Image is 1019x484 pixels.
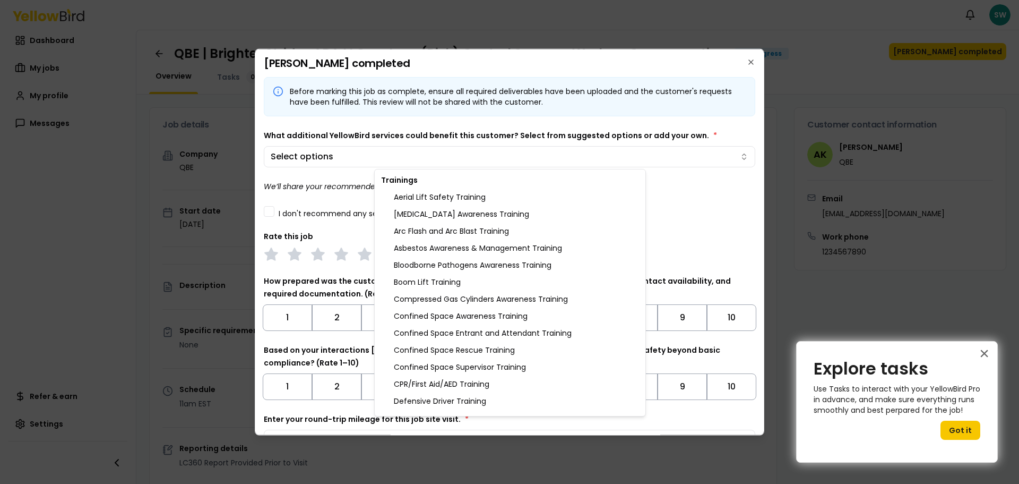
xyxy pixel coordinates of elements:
[377,393,643,410] div: Defensive Driver Training
[377,359,643,376] div: Confined Space Supervisor Training
[377,240,643,257] div: Asbestos Awareness & Management Training
[377,223,643,240] div: Arc Flash and Arc Blast Training
[377,172,643,189] div: Trainings
[377,291,643,308] div: Compressed Gas Cylinders Awareness Training
[377,410,643,427] div: Digital Burn Training
[377,376,643,393] div: CPR/First Aid/AED Training
[377,342,643,359] div: Confined Space Rescue Training
[377,206,643,223] div: [MEDICAL_DATA] Awareness Training
[377,189,643,206] div: Aerial Lift Safety Training
[377,274,643,291] div: Boom Lift Training
[377,257,643,274] div: Bloodborne Pathogens Awareness Training
[377,325,643,342] div: Confined Space Entrant and Attendant Training
[377,308,643,325] div: Confined Space Awareness Training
